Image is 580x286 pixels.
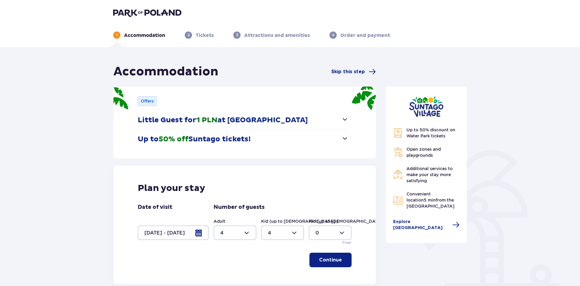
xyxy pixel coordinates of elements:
p: Up to Suntago tickets! [138,135,251,144]
p: Accommodation [124,32,165,39]
span: Explore [GEOGRAPHIC_DATA] [393,219,449,231]
img: Discount Icon [393,128,403,138]
span: Convenient location from the [GEOGRAPHIC_DATA] [406,192,454,209]
img: Restaurant Icon [393,170,403,179]
img: Map Icon [393,195,403,205]
a: Explore [GEOGRAPHIC_DATA] [393,219,460,231]
div: 2Tickets [185,31,214,39]
img: Suntago Village [409,96,443,117]
span: Up to 50% discount on Water Park tickets [406,127,455,138]
label: Kid (up to [DEMOGRAPHIC_DATA].) [261,218,338,224]
span: 1 PLN [196,116,217,125]
span: 50% off [159,135,188,144]
div: 4Order and payment [329,31,390,39]
p: Offers [141,98,154,104]
span: Open zones and playgrounds [406,147,441,158]
p: Little Guest for at [GEOGRAPHIC_DATA] [138,116,308,125]
div: 1Accommodation [113,31,165,39]
h1: Accommodation [113,64,218,79]
p: 3 [236,32,238,38]
img: Grill Icon [393,147,403,157]
p: Plan your stay [138,182,205,194]
span: Additional services to make your stay more satisfying [406,166,453,183]
p: Continue [319,257,342,263]
p: Date of visit [138,204,172,211]
p: Number of guests [214,204,265,211]
span: 5 min [424,198,436,202]
a: Skip this step [331,68,376,75]
p: Order and payment [340,32,390,39]
label: Kid (up to [DEMOGRAPHIC_DATA].) [309,218,386,224]
p: Tickets [196,32,214,39]
p: Free! [342,240,352,245]
p: Attractions and amenities [244,32,310,39]
button: Up to50% offSuntago tickets! [138,130,349,149]
img: Park of Poland logo [113,8,181,17]
button: Little Guest for1 PLNat [GEOGRAPHIC_DATA] [138,111,349,130]
label: Adult [214,218,225,224]
div: 3Attractions and amenities [233,31,310,39]
p: 1 [116,32,118,38]
button: Continue [309,253,352,267]
p: 4 [332,32,334,38]
p: 2 [187,32,190,38]
span: Skip this step [331,68,365,75]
